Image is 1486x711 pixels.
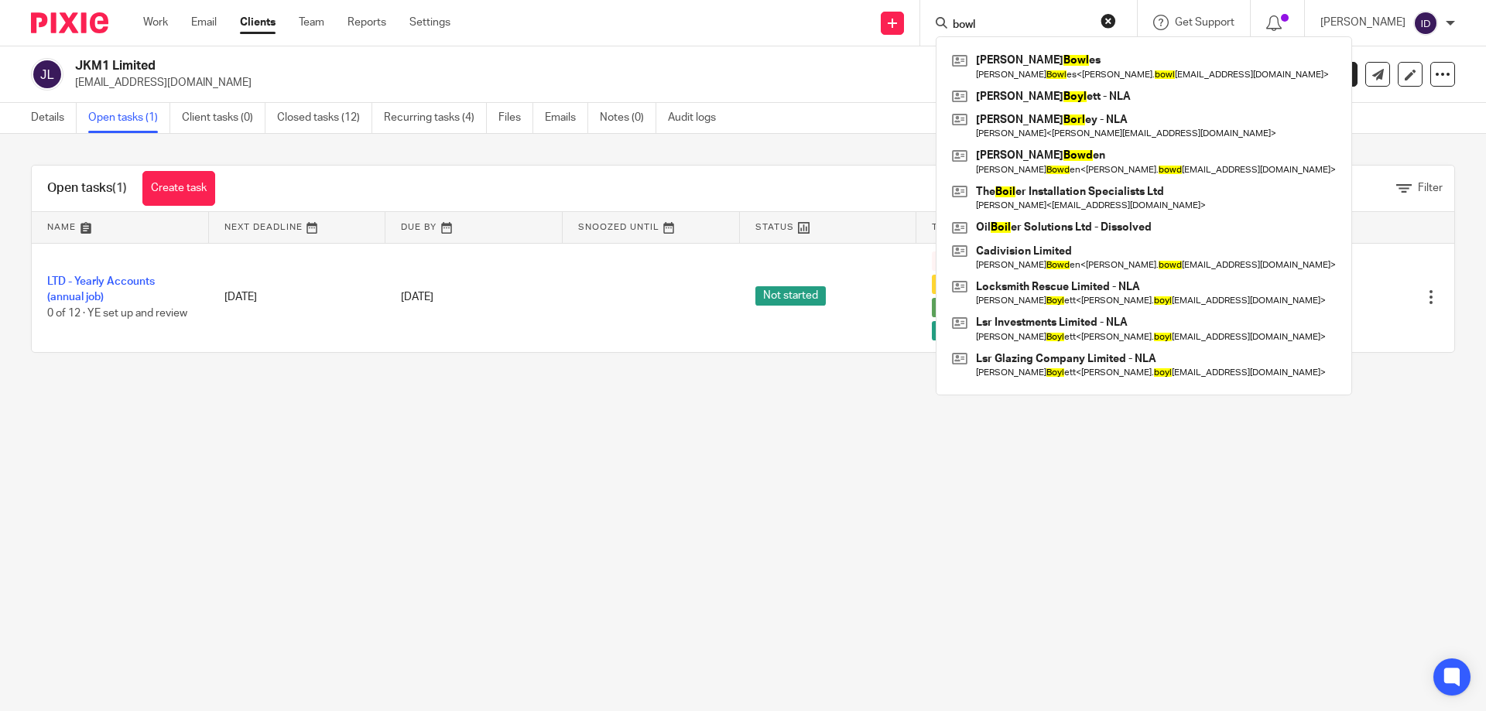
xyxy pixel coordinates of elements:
[31,12,108,33] img: Pixie
[348,15,386,30] a: Reports
[1175,17,1234,28] span: Get Support
[951,19,1091,32] input: Search
[143,15,168,30] a: Work
[1101,13,1116,29] button: Clear
[47,308,187,319] span: 0 of 12 · YE set up and review
[932,223,958,231] span: Tags
[142,171,215,206] a: Create task
[75,75,1245,91] p: [EMAIL_ADDRESS][DOMAIN_NAME]
[31,103,77,133] a: Details
[1418,183,1443,193] span: Filter
[240,15,276,30] a: Clients
[384,103,487,133] a: Recurring tasks (4)
[277,103,372,133] a: Closed tasks (12)
[401,292,433,303] span: [DATE]
[755,223,794,231] span: Status
[88,103,170,133] a: Open tasks (1)
[668,103,728,133] a: Audit logs
[209,243,386,352] td: [DATE]
[932,298,1033,317] span: Records received
[932,251,990,271] span: Overdue
[31,58,63,91] img: svg%3E
[545,103,588,133] a: Emails
[112,182,127,194] span: (1)
[755,286,826,306] span: Not started
[75,58,1011,74] h2: JKM1 Limited
[299,15,324,30] a: Team
[47,180,127,197] h1: Open tasks
[1320,15,1406,30] p: [PERSON_NAME]
[932,321,1042,340] span: Waiting on Records
[578,223,659,231] span: Snoozed Until
[409,15,450,30] a: Settings
[1413,11,1438,36] img: svg%3E
[932,275,1025,294] span: In review (client)
[498,103,533,133] a: Files
[182,103,265,133] a: Client tasks (0)
[47,276,155,303] a: LTD - Yearly Accounts (annual job)
[600,103,656,133] a: Notes (0)
[191,15,217,30] a: Email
